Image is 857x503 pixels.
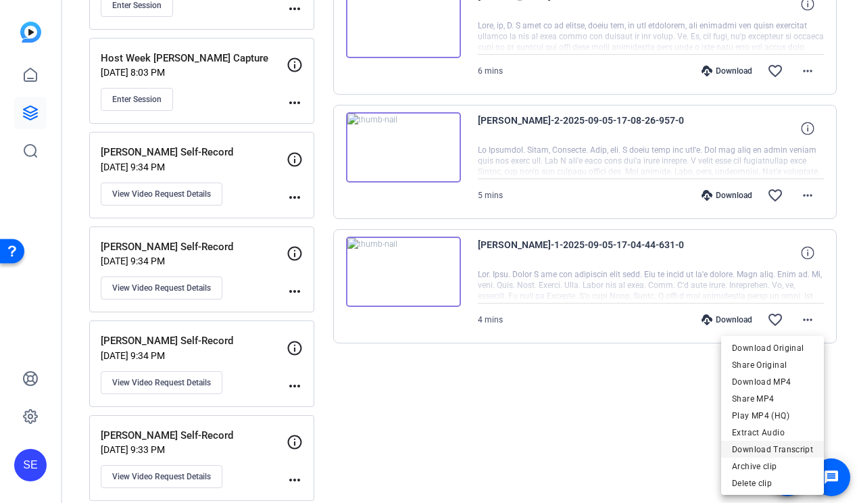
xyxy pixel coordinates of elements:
[732,357,813,373] span: Share Original
[732,408,813,424] span: Play MP4 (HQ)
[732,425,813,441] span: Extract Audio
[732,458,813,475] span: Archive clip
[732,340,813,356] span: Download Original
[732,391,813,407] span: Share MP4
[732,441,813,458] span: Download Transcript
[732,374,813,390] span: Download MP4
[732,475,813,492] span: Delete clip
